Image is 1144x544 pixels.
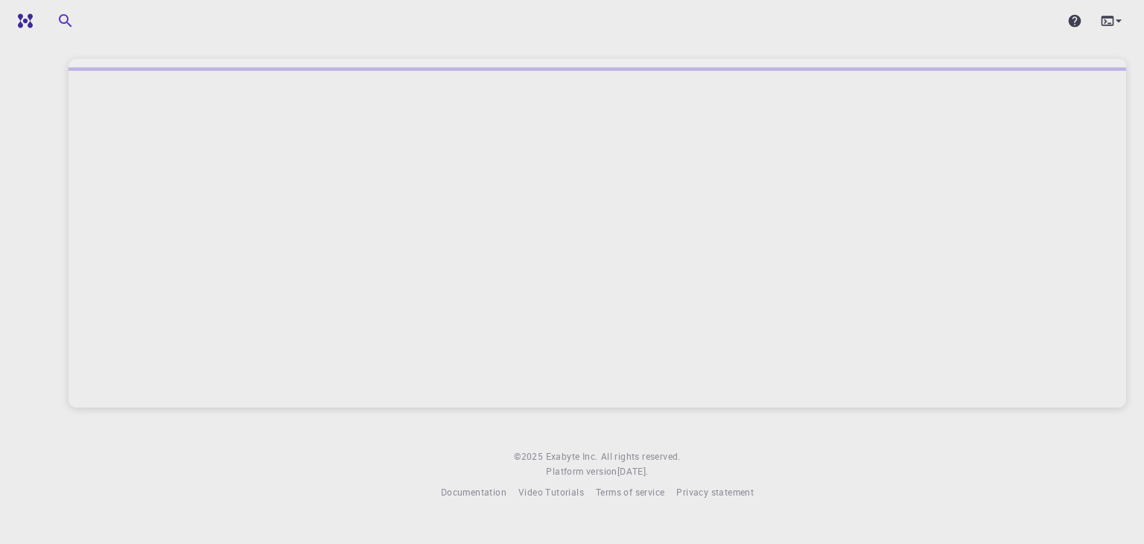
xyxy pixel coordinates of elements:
[617,464,649,479] a: [DATE].
[546,464,617,479] span: Platform version
[596,485,664,500] a: Terms of service
[546,449,598,464] a: Exabyte Inc.
[12,13,33,28] img: logo
[676,485,754,500] a: Privacy statement
[518,486,584,498] span: Video Tutorials
[676,486,754,498] span: Privacy statement
[441,485,506,500] a: Documentation
[441,486,506,498] span: Documentation
[514,449,545,464] span: © 2025
[596,486,664,498] span: Terms of service
[617,465,649,477] span: [DATE] .
[601,449,681,464] span: All rights reserved.
[518,485,584,500] a: Video Tutorials
[546,450,598,462] span: Exabyte Inc.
